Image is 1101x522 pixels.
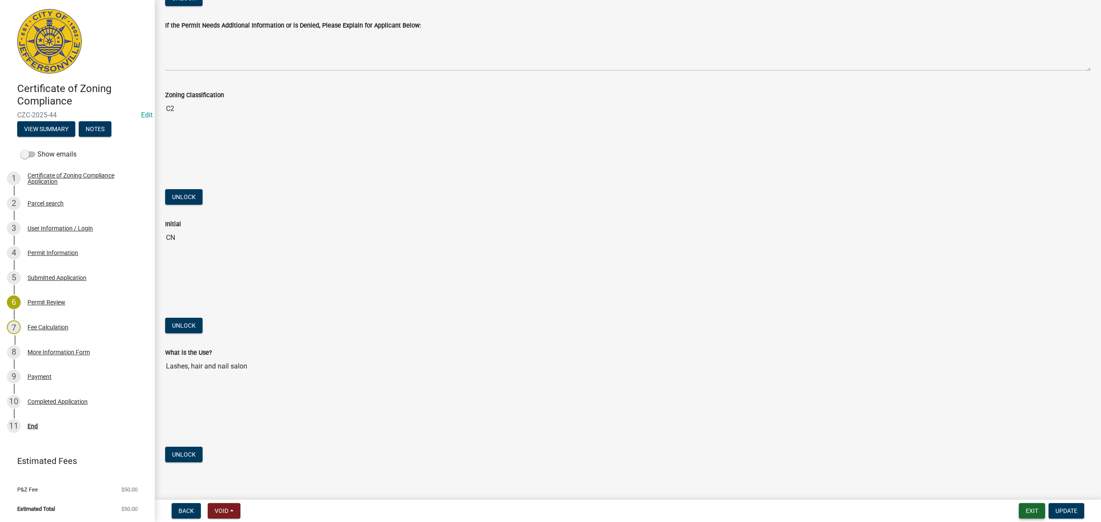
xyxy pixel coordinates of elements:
[7,221,21,235] div: 3
[121,487,138,492] span: $50.00
[28,349,90,355] div: More Information Form
[7,320,21,334] div: 7
[7,271,21,285] div: 5
[7,370,21,384] div: 9
[1049,503,1084,519] button: Update
[17,126,75,133] wm-modal-confirm: Summary
[28,275,86,281] div: Submitted Application
[7,395,21,408] div: 10
[165,447,203,462] button: Unlock
[28,399,88,405] div: Completed Application
[28,374,52,380] div: Payment
[17,487,38,492] span: P&Z Fee
[28,423,38,429] div: End
[121,506,138,512] span: $50.00
[141,111,153,119] wm-modal-confirm: Edit Application Number
[79,121,111,137] button: Notes
[7,197,21,210] div: 2
[28,250,78,256] div: Permit Information
[165,221,181,227] label: Initial
[17,121,75,137] button: View Summary
[7,419,21,433] div: 11
[7,295,21,309] div: 6
[141,111,153,119] a: Edit
[17,9,82,74] img: City of Jeffersonville, Indiana
[28,172,141,184] div: Certificate of Zoning Compliance Application
[7,452,141,470] a: Estimated Fees
[79,126,111,133] wm-modal-confirm: Notes
[1019,503,1045,519] button: Exit
[17,111,138,119] span: CZC-2025-44
[7,172,21,185] div: 1
[7,246,21,260] div: 4
[17,83,148,107] h4: Certificate of Zoning Compliance
[165,318,203,333] button: Unlock
[28,324,68,330] div: Fee Calculation
[28,225,93,231] div: User Information / Login
[165,350,212,356] label: What is the Use?
[178,507,194,514] span: Back
[21,149,77,160] label: Show emails
[165,189,203,205] button: Unlock
[1055,507,1077,514] span: Update
[215,507,228,514] span: Void
[165,23,421,29] label: If the Permit Needs Additional Information or is Denied, Please Explain for Applicant Below:
[208,503,240,519] button: Void
[28,200,64,206] div: Parcel search
[165,92,224,98] label: Zoning Classification
[17,506,55,512] span: Estimated Total
[28,299,65,305] div: Permit Review
[7,345,21,359] div: 8
[172,503,201,519] button: Back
